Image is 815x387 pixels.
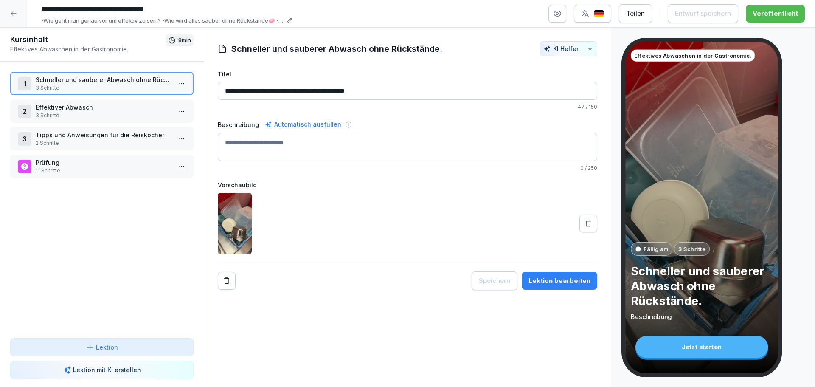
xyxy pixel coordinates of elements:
div: 2Effektiver Abwasch3 Schritte [10,99,194,123]
div: Teilen [626,9,645,18]
h1: Schneller und sauberer Abwasch ohne Rückstände. [231,42,442,55]
p: Tipps und Anweisungen für die Reiskocher [36,130,171,139]
p: / 150 [218,103,597,111]
label: Vorschaubild [218,181,597,189]
p: Schneller und sauberer Abwasch ohne Rückstände. [36,75,171,84]
div: Automatisch ausfüllen [263,119,343,130]
h1: Kursinhalt [10,34,166,45]
p: Fällig am [644,245,668,253]
p: Beschreibung [631,313,773,321]
div: 1Schneller und sauberer Abwasch ohne Rückstände.3 Schritte [10,72,194,95]
div: Prüfung11 Schritte [10,155,194,178]
label: Titel [218,70,597,79]
p: Prüfung [36,158,171,167]
button: KI Helfer [540,41,597,56]
p: 3 Schritte [36,84,171,92]
button: Teilen [619,4,652,23]
p: 11 Schritte [36,167,171,175]
p: Effektiver Abwasch [36,103,171,112]
p: Lektion mit KI erstellen [73,365,141,374]
p: / 250 [218,164,597,172]
p: 3 Schritte [678,245,705,253]
span: 0 [580,165,584,171]
div: Veröffentlicht [753,9,798,18]
button: Lektion bearbeiten [522,272,597,290]
div: 1 [18,77,31,90]
p: 8 min [178,36,191,45]
button: Speichern [472,271,517,290]
img: bszclq8dlf2xdezqrmvxoo75.png [218,193,252,254]
div: Entwurf speichern [675,9,731,18]
div: Jetzt starten [635,336,768,358]
p: Effektives Abwaschen in der Gastronomie. [634,51,751,59]
p: Schneller und sauberer Abwasch ohne Rückstände. [631,263,773,308]
div: 3Tipps und Anweisungen für die Reiskocher2 Schritte [10,127,194,150]
p: Effektives Abwaschen in der Gastronomie. [10,45,166,54]
img: de.svg [594,10,604,18]
p: 2 Schritte [36,139,171,147]
p: -Wie geht man genau vor um effektiv zu sein? -Wie wird alles sauber ohne Rückstände🧼 -Was gibt es... [41,17,284,25]
button: Entwurf speichern [668,4,738,23]
button: Lektion [10,338,194,356]
button: Veröffentlicht [746,5,805,23]
p: 3 Schritte [36,112,171,119]
div: Speichern [479,276,510,285]
div: 2 [18,105,31,118]
div: 3 [18,132,31,146]
button: Lektion mit KI erstellen [10,361,194,379]
span: 47 [578,104,585,110]
p: Lektion [96,343,118,352]
div: Lektion bearbeiten [528,276,590,285]
div: KI Helfer [544,45,593,52]
button: Remove [218,272,236,290]
label: Beschreibung [218,120,259,129]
